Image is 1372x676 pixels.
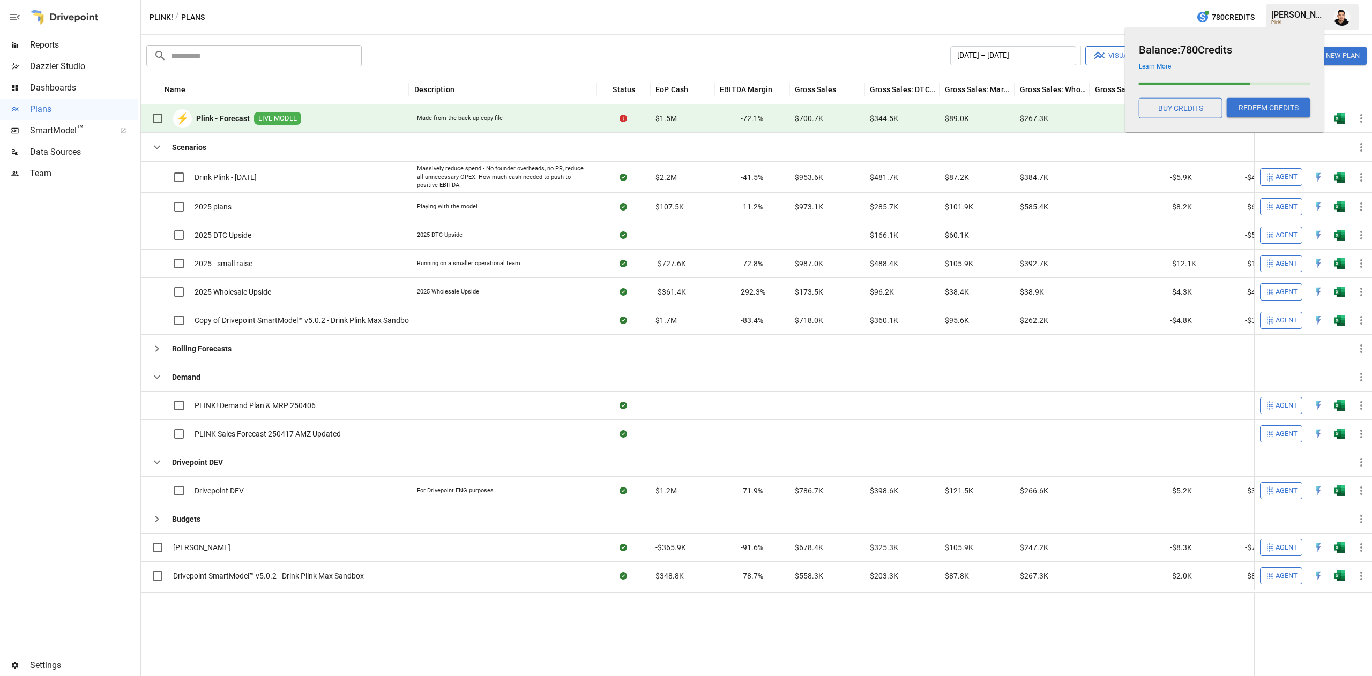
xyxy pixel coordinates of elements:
img: quick-edit-flash.b8aec18c.svg [1313,287,1324,297]
div: Gross Sales: Retail [1095,85,1161,94]
span: $107.5K [655,201,684,212]
button: Plink! [150,11,173,24]
span: -$7.9K [1245,542,1267,553]
img: excel-icon.76473adf.svg [1334,287,1345,297]
img: excel-icon.76473adf.svg [1334,542,1345,553]
div: Sync complete [620,400,627,411]
span: -$8.2K [1170,201,1192,212]
button: Francisco Sanchez [1327,2,1357,32]
div: 2025 DTC Upside [417,231,463,239]
div: Plink! [1271,20,1327,25]
span: -$860.3 [1245,570,1271,581]
div: Sync complete [620,230,627,241]
span: $121.5K [945,485,973,496]
span: $267.3K [1020,570,1048,581]
span: -$727.6K [655,258,686,269]
div: Sync complete [620,258,627,269]
button: Agent [1260,539,1302,556]
span: Drivepoint SmartModel™ v5.0.2 - Drink Plink Max Sandbox [173,570,364,581]
div: Status [613,85,635,94]
span: Agent [1276,428,1298,440]
span: $101.9K [945,201,973,212]
span: Dashboards [30,81,138,94]
div: Open in Quick Edit [1313,201,1324,212]
span: -$6.7K [1245,201,1267,212]
span: $987.0K [795,258,823,269]
span: 780 Credits [1212,11,1255,24]
span: -$5.6K [1245,230,1267,241]
div: Open in Quick Edit [1313,230,1324,241]
span: -$12.1K [1170,258,1196,269]
img: quick-edit-flash.b8aec18c.svg [1313,201,1324,212]
span: $360.1K [870,315,898,326]
div: Open in Excel [1334,429,1345,439]
span: $166.1K [870,230,898,241]
span: -71.9% [741,485,763,496]
span: $488.4K [870,258,898,269]
span: Agent [1276,229,1298,242]
span: Agent [1276,258,1298,270]
span: $1.5M [655,113,677,124]
span: $87.8K [945,570,969,581]
span: -$4.1K [1245,287,1267,297]
button: Agent [1260,567,1302,584]
span: Agent [1276,542,1298,554]
span: -11.2% [741,201,763,212]
button: Agent [1260,397,1302,414]
span: $285.7K [870,201,898,212]
div: Open in Excel [1334,258,1345,269]
span: $89.0K [945,113,969,124]
span: $973.1K [795,201,823,212]
span: $38.4K [945,287,969,297]
span: -91.6% [741,542,763,553]
img: quick-edit-flash.b8aec18c.svg [1313,258,1324,269]
span: Agent [1276,286,1298,298]
img: excel-icon.76473adf.svg [1334,485,1345,496]
span: $266.6K [1020,485,1048,496]
span: $398.6K [870,485,898,496]
div: Open in Excel [1334,230,1345,241]
span: PLINK! Demand Plan & MRP 250406 [195,400,316,411]
div: Error during sync. [620,113,627,124]
img: quick-edit-flash.b8aec18c.svg [1313,485,1324,496]
div: Open in Excel [1334,542,1345,553]
span: $585.4K [1020,201,1048,212]
span: $786.7K [795,485,823,496]
span: -72.8% [741,258,763,269]
span: LIVE MODEL [254,114,301,124]
span: -$365.9K [655,542,686,553]
span: -$361.4K [655,287,686,297]
span: ™ [77,123,84,136]
span: $558.3K [795,570,823,581]
div: Sync complete [620,172,627,183]
div: Open in Excel [1334,172,1345,183]
div: Open in Quick Edit [1313,542,1324,553]
div: Playing with the model [417,202,478,211]
div: EBITDA Margin [720,85,772,94]
img: excel-icon.76473adf.svg [1334,429,1345,439]
span: $392.7K [1020,258,1048,269]
span: $700.7K [795,113,823,124]
span: -$4.3K [1170,287,1192,297]
span: $344.5K [870,113,898,124]
span: Drink Plink - [DATE] [195,172,257,183]
span: $203.3K [870,570,898,581]
div: Open in Excel [1334,113,1345,124]
img: excel-icon.76473adf.svg [1334,315,1345,326]
span: $105.9K [945,258,973,269]
div: Open in Quick Edit [1313,400,1324,411]
div: Description [414,85,454,94]
div: Sync complete [620,570,627,581]
img: quick-edit-flash.b8aec18c.svg [1313,172,1324,183]
b: Scenarios [172,142,206,153]
b: Drivepoint DEV [172,457,223,468]
span: $678.4K [795,542,823,553]
img: Francisco Sanchez [1333,9,1351,26]
span: -83.4% [741,315,763,326]
span: $267.3K [1020,113,1048,124]
span: -$4.8K [1170,315,1192,326]
span: Reports [30,39,138,51]
button: [DATE] – [DATE] [950,46,1076,65]
span: -292.3% [739,287,765,297]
